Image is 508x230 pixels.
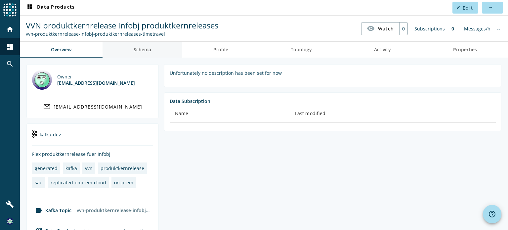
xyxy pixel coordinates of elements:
img: undefined [32,130,37,138]
button: Watch [361,23,399,34]
span: Data Products [26,4,75,12]
th: Last modified [290,104,496,123]
div: Kafka Topic [32,207,71,214]
mat-icon: home [6,25,14,33]
mat-icon: build [6,200,14,208]
span: Edit [463,5,473,11]
img: 9fbeb066b12f66698d16899ab6b858f3 [7,218,13,225]
div: [EMAIL_ADDRESS][DOMAIN_NAME] [57,80,135,86]
mat-icon: label [35,207,43,214]
span: Schema [134,47,151,52]
div: replicated-onprem-cloud [51,179,106,186]
mat-icon: more_horiz [488,6,492,9]
a: [EMAIL_ADDRESS][DOMAIN_NAME] [32,101,153,113]
img: sauron@mobi.ch [32,70,52,90]
mat-icon: dashboard [6,43,14,51]
button: Edit [452,2,478,14]
div: kafka [65,165,77,171]
div: Owner [57,73,135,80]
mat-icon: mail_outline [43,103,51,111]
div: Data Subscription [170,98,496,104]
mat-icon: search [6,60,14,68]
div: No information [494,22,504,35]
span: Profile [213,47,228,52]
div: sau [35,179,43,186]
div: produktkernrelease [101,165,144,171]
div: 0 [399,23,407,35]
mat-icon: dashboard [26,4,34,12]
div: Subscriptions [411,22,448,35]
div: Messages/h [461,22,494,35]
div: vvn-produktkernrelease-infobj-produktkernreleases-timetravel [74,205,153,216]
span: Topology [291,47,312,52]
mat-icon: visibility [367,24,375,32]
div: vvn [85,165,93,171]
span: Overview [51,47,71,52]
div: generated [35,165,58,171]
div: 0 [448,22,457,35]
mat-icon: help_outline [488,210,496,218]
mat-icon: edit [456,6,460,9]
div: Flex produktkernrelease fuer Infobj [32,151,153,157]
div: kafka-dev [32,129,153,146]
img: spoud-logo.svg [3,3,17,17]
th: Name [170,104,290,123]
span: VVN produktkernrelease Infobj produktkernreleases [26,20,218,31]
div: Unfortunately no description has been set for now [170,70,496,76]
span: Activity [374,47,391,52]
div: [EMAIL_ADDRESS][DOMAIN_NAME] [54,104,143,110]
div: on-prem [114,179,133,186]
div: Kafka Topic: vvn-produktkernrelease-infobj-produktkernreleases-timetravel [26,31,218,37]
span: Properties [453,47,477,52]
button: Data Products [23,2,77,14]
span: Watch [378,23,394,34]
